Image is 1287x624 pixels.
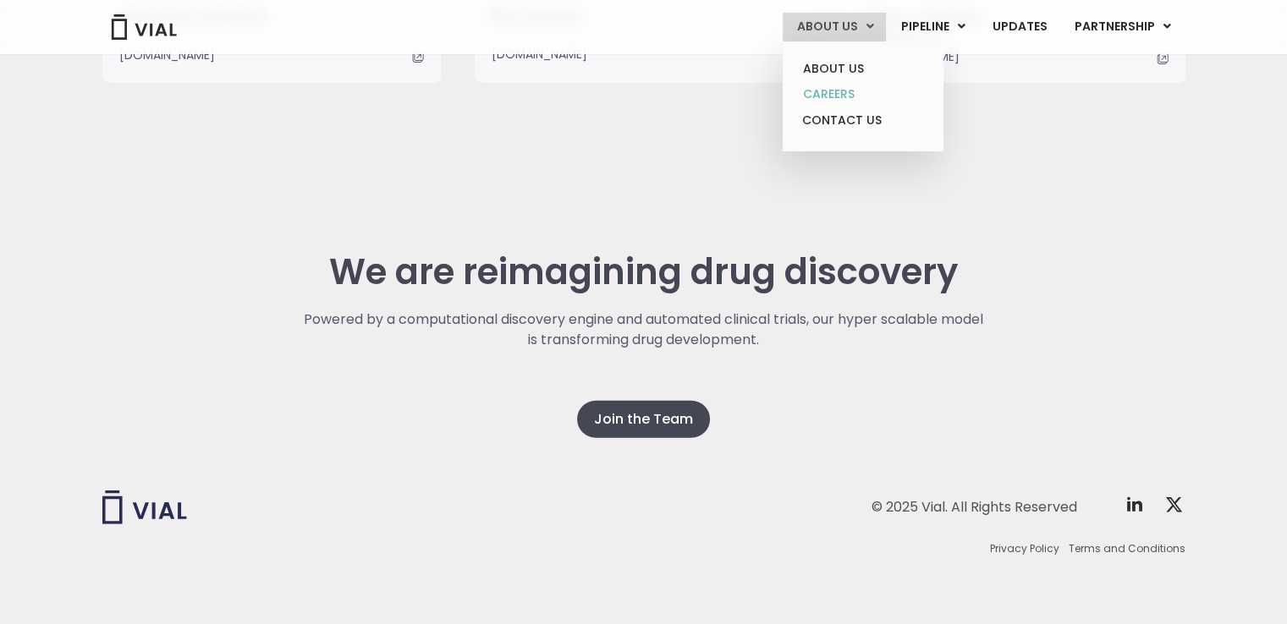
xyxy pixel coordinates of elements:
[577,401,710,438] a: Join the Team
[872,498,1077,517] div: © 2025 Vial. All Rights Reserved
[301,309,986,350] p: Powered by a computational discovery engine and automated clinical trials, our hyper scalable mod...
[492,45,587,63] span: [DOMAIN_NAME]
[864,47,1169,66] a: [DOMAIN_NAME]
[789,56,937,82] a: ABOUT US
[990,541,1059,556] a: Privacy Policy
[102,490,187,524] img: Vial logo wih "Vial" spelled out
[119,46,424,64] a: [DOMAIN_NAME]
[119,46,215,64] span: [DOMAIN_NAME]
[301,252,986,293] h2: We are reimagining drug discovery
[594,409,693,430] span: Join the Team
[887,13,977,41] a: PIPELINEMenu Toggle
[110,14,178,40] img: Vial Logo
[1069,541,1185,556] a: Terms and Conditions
[492,45,796,63] a: [DOMAIN_NAME]
[789,107,937,134] a: CONTACT US
[1060,13,1184,41] a: PARTNERSHIPMenu Toggle
[978,13,1059,41] a: UPDATES
[783,13,886,41] a: ABOUT USMenu Toggle
[789,81,937,107] a: CAREERS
